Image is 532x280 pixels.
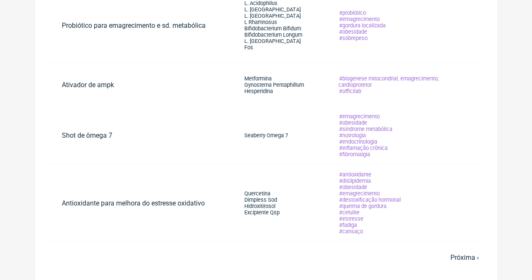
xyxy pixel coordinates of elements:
[339,228,364,235] span: cansaço
[339,203,387,209] span: queima de gordura
[244,32,302,38] span: Bifidobacterium Longum
[339,113,381,120] span: emagrecimento
[244,13,301,19] span: L. [GEOGRAPHIC_DATA]
[231,179,293,228] a: Quercetina Dimpless Sod Hidroxitirosol Excipiente Qsp
[339,216,364,222] span: estresse
[244,6,301,13] span: L. [GEOGRAPHIC_DATA]
[325,69,484,101] a: biogenese mitocondrial, emagrecimento, cardioprotetor officilab
[244,203,275,209] span: Hidroxitirosol
[244,190,270,197] span: Quercetina
[244,88,273,94] span: Hesperidina
[339,10,367,16] span: probiótico
[244,82,304,88] span: Gynostema Pentaphillum
[325,107,407,164] a: emagrecimento obesidade síndrome metabólica nutrologia endocrinologia inflamação crônica fibromia...
[339,190,381,197] span: emagrecimento
[48,74,127,96] a: Ativador de ampk
[244,25,301,32] span: Bifidobacterium Bifidum
[450,253,479,261] a: Próxima ›
[339,178,372,184] span: dislipidemia
[339,88,362,94] span: officilab
[339,222,358,228] span: fadiga
[339,75,439,88] span: biogenese mitocondrial, emagrecimento, cardioprotetor
[244,197,277,203] span: Dimpless Sod
[339,16,381,22] span: emagrecimento
[339,139,378,145] span: endocrinologia
[339,145,389,151] span: inflamação crônica
[244,132,288,139] span: Seaberry Omega 7
[339,171,372,178] span: antioxidante
[231,63,318,107] a: Metformina Gynostema Pentaphillum Hesperidina
[244,75,272,82] span: Metformina
[339,184,368,190] span: obesidade
[325,3,400,48] a: probiótico emagrecimento gordura localizada obesidade sobrepeso
[339,197,402,203] span: destoxificação hormonal
[339,209,360,216] span: celulite
[48,192,218,214] a: Antioxidante para melhora do estresse oxidativo
[339,120,368,126] span: obesidade
[339,151,371,157] span: fibromialgia
[339,29,368,35] span: obesidade
[339,132,367,139] span: nutrologia
[244,209,280,216] span: Excipiente Qsp
[339,35,368,41] span: sobrepeso
[48,125,126,146] a: Shot de ômega 7
[339,126,393,132] span: síndrome metabólica
[48,248,484,267] nav: pager
[244,38,301,44] span: L. [GEOGRAPHIC_DATA]
[244,44,253,51] span: Fos
[339,22,386,29] span: gordura localizada
[231,120,302,151] a: Seaberry Omega 7
[325,165,415,241] a: antioxidante dislipidemia obesidade emagrecimento destoxificação hormonal queima de gordura celul...
[244,19,277,25] span: L Rhamnosus
[48,15,219,36] a: Probiótico para emagrecimento e sd. metabólica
